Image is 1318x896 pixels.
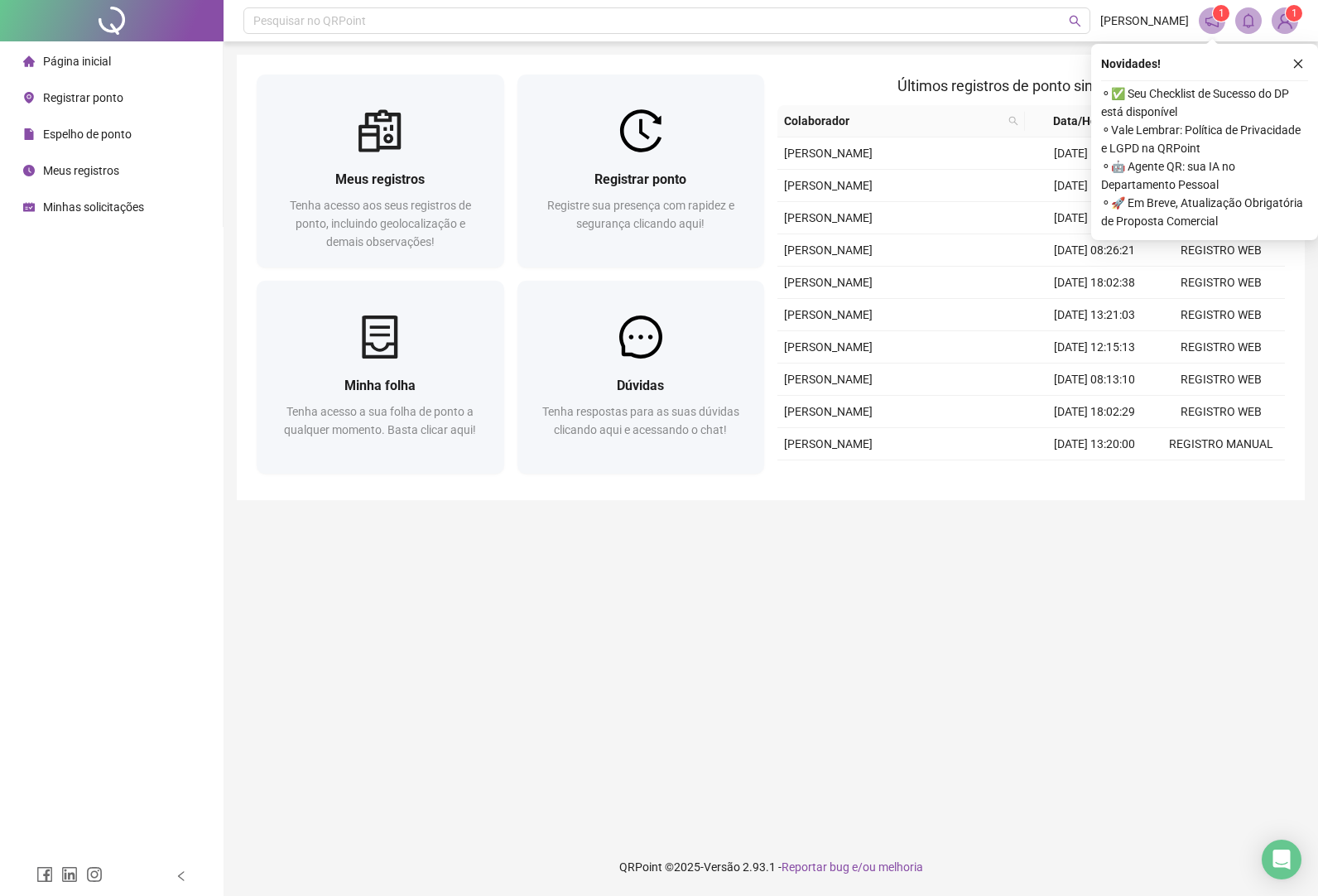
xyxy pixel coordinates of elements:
span: ⚬ ✅ Seu Checklist de Sucesso do DP está disponível [1101,84,1308,121]
td: REGISTRO WEB [1158,396,1285,428]
span: ⚬ Vale Lembrar: Política de Privacidade e LGPD na QRPoint [1101,121,1308,157]
th: Data/Hora [1025,105,1149,137]
span: Tenha respostas para as suas dúvidas clicando aqui e acessando o chat! [542,405,739,436]
span: [PERSON_NAME] [1100,12,1189,30]
span: notification [1205,13,1219,28]
span: [PERSON_NAME] [784,437,873,450]
span: ⚬ 🤖 Agente QR: sua IA no Departamento Pessoal [1101,157,1308,194]
span: bell [1241,13,1256,28]
td: [DATE] 12:03:01 [1032,202,1158,234]
span: home [23,55,35,67]
td: REGISTRO WEB [1158,267,1285,299]
a: DúvidasTenha respostas para as suas dúvidas clicando aqui e acessando o chat! [517,281,765,474]
span: [PERSON_NAME] [784,211,873,224]
footer: QRPoint © 2025 - 2.93.1 - [224,838,1318,896]
span: [PERSON_NAME] [784,179,873,192]
img: 87487 [1272,8,1297,33]
span: Tenha acesso aos seus registros de ponto, incluindo geolocalização e demais observações! [290,199,471,248]
td: [DATE] 12:02:49 [1032,460,1158,493]
span: linkedin [61,866,78,883]
span: Dúvidas [617,378,664,393]
span: Minha folha [344,378,416,393]
span: Registrar ponto [594,171,686,187]
span: [PERSON_NAME] [784,243,873,257]
sup: Atualize o seu contato no menu Meus Dados [1286,5,1302,22]
span: 1 [1292,7,1297,19]
a: Meus registrosTenha acesso aos seus registros de ponto, incluindo geolocalização e demais observa... [257,75,504,267]
td: [DATE] 13:16:44 [1032,170,1158,202]
span: facebook [36,866,53,883]
td: [DATE] 08:26:21 [1032,234,1158,267]
span: Meus registros [335,171,425,187]
span: search [1005,108,1022,133]
span: [PERSON_NAME] [784,308,873,321]
span: Versão [704,860,740,874]
span: clock-circle [23,165,35,176]
td: REGISTRO MANUAL [1158,428,1285,460]
span: Meus registros [43,164,119,177]
td: REGISTRO WEB [1158,331,1285,364]
span: instagram [86,866,103,883]
span: Espelho de ponto [43,128,132,141]
div: Open Intercom Messenger [1262,840,1301,879]
span: search [1069,15,1081,27]
td: REGISTRO WEB [1158,364,1285,396]
td: [DATE] 13:21:03 [1032,299,1158,331]
span: Data/Hora [1032,112,1129,130]
span: [PERSON_NAME] [784,147,873,160]
a: Minha folhaTenha acesso a sua folha de ponto a qualquer momento. Basta clicar aqui! [257,281,504,474]
span: environment [23,92,35,104]
span: schedule [23,201,35,213]
span: [PERSON_NAME] [784,373,873,386]
span: 1 [1219,7,1224,19]
td: [DATE] 13:20:00 [1032,428,1158,460]
td: [DATE] 18:02:38 [1032,267,1158,299]
span: Registre sua presença com rapidez e segurança clicando aqui! [547,199,734,230]
span: Reportar bug e/ou melhoria [782,860,923,874]
span: Novidades ! [1101,55,1161,73]
a: Registrar pontoRegistre sua presença com rapidez e segurança clicando aqui! [517,75,765,267]
td: [DATE] 18:02:29 [1032,396,1158,428]
span: close [1292,58,1304,70]
td: REGISTRO WEB [1158,234,1285,267]
span: Últimos registros de ponto sincronizados [897,77,1165,94]
span: ⚬ 🚀 Em Breve, Atualização Obrigatória de Proposta Comercial [1101,194,1308,230]
sup: 1 [1213,5,1229,22]
span: Colaborador [784,112,1002,130]
span: search [1008,116,1018,126]
td: [DATE] 08:13:10 [1032,364,1158,396]
span: [PERSON_NAME] [784,276,873,289]
td: [DATE] 12:15:13 [1032,331,1158,364]
span: [PERSON_NAME] [784,340,873,354]
td: REGISTRO WEB [1158,299,1285,331]
span: Minhas solicitações [43,200,144,214]
span: left [176,870,187,882]
td: [DATE] 18:00:35 [1032,137,1158,170]
span: Registrar ponto [43,91,123,104]
span: Página inicial [43,55,111,68]
span: file [23,128,35,140]
span: [PERSON_NAME] [784,405,873,418]
span: Tenha acesso a sua folha de ponto a qualquer momento. Basta clicar aqui! [284,405,476,436]
td: REGISTRO WEB [1158,460,1285,493]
